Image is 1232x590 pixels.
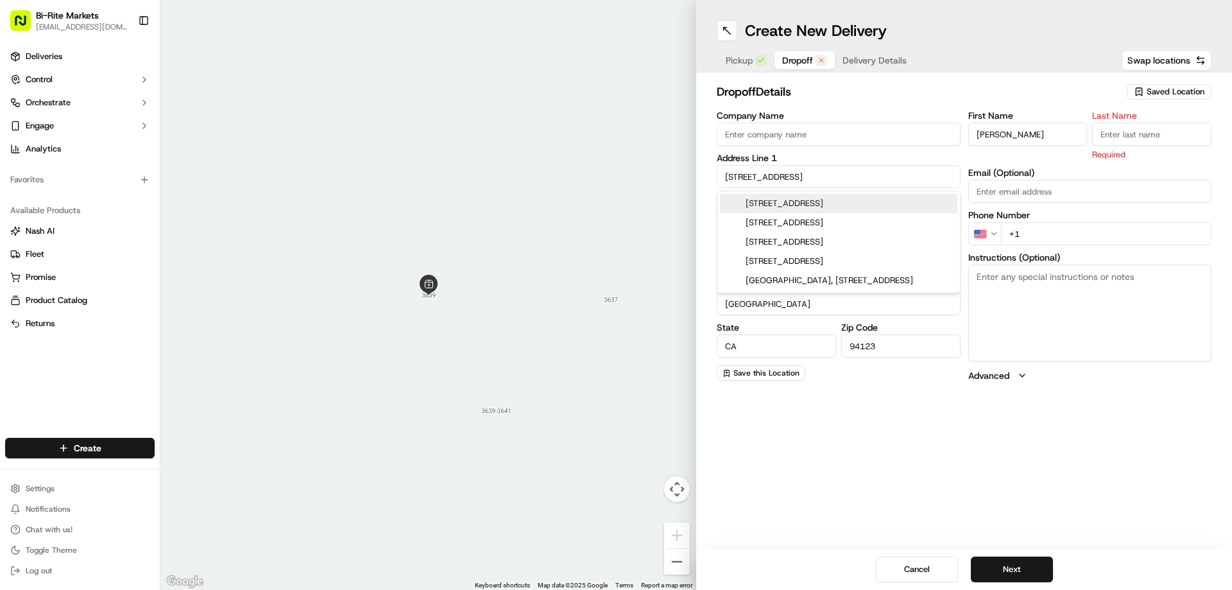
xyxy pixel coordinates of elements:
input: Enter last name [1092,123,1211,146]
div: 📗 [13,254,23,264]
input: Enter phone number [1001,222,1212,245]
button: Log out [5,562,155,580]
button: Saved Location [1127,83,1211,101]
span: Log out [26,566,52,576]
label: Address Line 1 [717,153,961,162]
button: Create [5,438,155,458]
div: [STREET_ADDRESS] [720,194,957,213]
a: Open this area in Google Maps (opens a new window) [164,573,206,590]
a: Product Catalog [10,295,150,306]
button: Settings [5,480,155,498]
div: [STREET_ADDRESS] [720,232,957,252]
button: Chat with us! [5,521,155,539]
button: Returns [5,313,155,334]
button: Engage [5,116,155,136]
button: See all [199,164,234,180]
label: Phone Number [968,211,1212,220]
span: Pickup [726,54,753,67]
div: [GEOGRAPHIC_DATA], [STREET_ADDRESS] [720,271,957,290]
input: Got a question? Start typing here... [33,83,231,96]
span: Returns [26,318,55,329]
a: Returns [10,318,150,329]
button: Start new chat [218,126,234,142]
button: Keyboard shortcuts [475,581,530,590]
div: [STREET_ADDRESS] [720,252,957,271]
span: Knowledge Base [26,252,98,265]
span: [PERSON_NAME] [40,199,104,209]
span: Engage [26,120,54,132]
div: [STREET_ADDRESS] [720,213,957,232]
img: Google [164,573,206,590]
span: Nash AI [26,225,55,237]
button: Bi-Rite Markets [36,9,99,22]
button: Swap locations [1122,50,1211,71]
span: Promise [26,272,56,283]
span: [DATE] [114,199,140,209]
h1: Create New Delivery [745,21,887,41]
img: 1736555255976-a54dd68f-1ca7-489b-9aae-adbdc363a1c4 [26,200,36,210]
a: Terms (opens in new tab) [615,582,633,589]
span: Delivery Details [843,54,907,67]
span: Analytics [26,143,61,155]
button: Product Catalog [5,290,155,311]
button: Fleet [5,244,155,265]
label: State [717,323,836,332]
span: Saved Location [1147,86,1204,98]
span: Pylon [128,284,155,293]
a: Nash AI [10,225,150,237]
label: Instructions (Optional) [968,253,1212,262]
button: Zoom in [664,523,690,548]
h2: dropoff Details [717,83,1119,101]
img: 1736555255976-a54dd68f-1ca7-489b-9aae-adbdc363a1c4 [13,123,36,146]
a: 💻API Documentation [103,247,211,270]
div: 💻 [108,254,119,264]
button: Zoom out [664,549,690,575]
button: Control [5,69,155,90]
div: Available Products [5,200,155,221]
img: Kat Rubio [13,187,33,207]
input: Enter first name [968,123,1088,146]
span: Chat with us! [26,525,73,535]
p: Welcome 👋 [13,51,234,72]
input: Enter zip code [841,334,961,358]
a: Fleet [10,248,150,260]
label: Advanced [968,369,1009,382]
button: Map camera controls [664,476,690,502]
span: Settings [26,483,55,494]
span: Map data ©2025 Google [538,582,608,589]
div: We're available if you need us! [44,135,162,146]
button: Next [971,557,1053,582]
span: Create [74,442,101,455]
button: Notifications [5,500,155,518]
a: Promise [10,272,150,283]
label: Last Name [1092,111,1211,120]
div: Past conversations [13,167,86,177]
span: Control [26,74,53,85]
a: 📗Knowledge Base [8,247,103,270]
input: Enter email address [968,180,1212,203]
span: API Documentation [121,252,206,265]
label: Zip Code [841,323,961,332]
div: Favorites [5,169,155,190]
button: Nash AI [5,221,155,241]
div: Suggestions [717,191,961,293]
input: Enter company name [717,123,961,146]
a: Analytics [5,139,155,159]
label: First Name [968,111,1088,120]
button: Bi-Rite Markets[EMAIL_ADDRESS][DOMAIN_NAME] [5,5,133,36]
p: Required [1092,148,1211,161]
a: Powered byPylon [90,283,155,293]
span: • [107,199,111,209]
input: Enter country [717,292,961,315]
button: Save this Location [717,365,805,381]
span: Product Catalog [26,295,87,306]
a: Deliveries [5,46,155,67]
div: Start new chat [44,123,210,135]
button: [EMAIL_ADDRESS][DOMAIN_NAME] [36,22,128,32]
span: Swap locations [1127,54,1190,67]
button: Cancel [876,557,958,582]
span: Notifications [26,504,71,514]
button: Orchestrate [5,92,155,113]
